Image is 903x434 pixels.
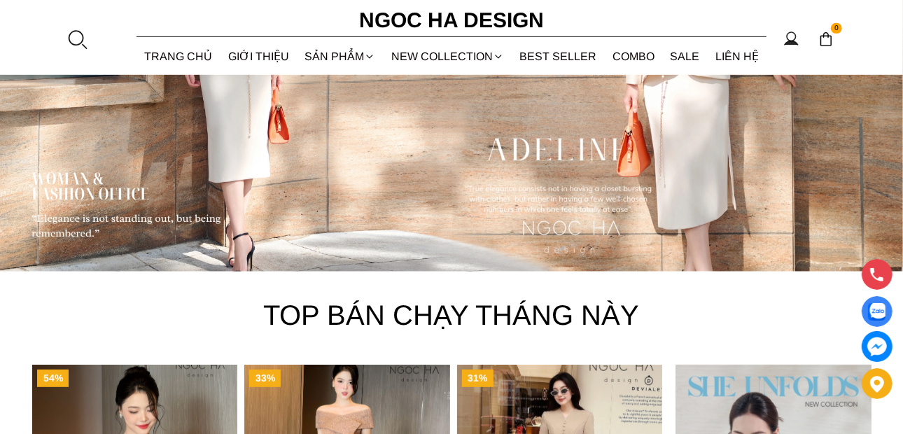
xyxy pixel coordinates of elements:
[220,38,297,75] a: GIỚI THIỆU
[384,38,512,75] a: NEW COLLECTION
[605,38,663,75] a: Combo
[512,38,605,75] a: BEST SELLER
[868,303,885,321] img: Display image
[297,38,384,75] div: SẢN PHẨM
[708,38,767,75] a: LIÊN HỆ
[862,296,892,327] a: Display image
[818,31,834,47] img: img-CART-ICON-ksit0nf1
[346,3,556,37] a: Ngoc Ha Design
[136,38,220,75] a: TRANG CHỦ
[662,38,708,75] a: SALE
[831,23,842,34] span: 0
[862,331,892,362] a: messenger
[8,293,895,337] h1: Top bán chạy tháng này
